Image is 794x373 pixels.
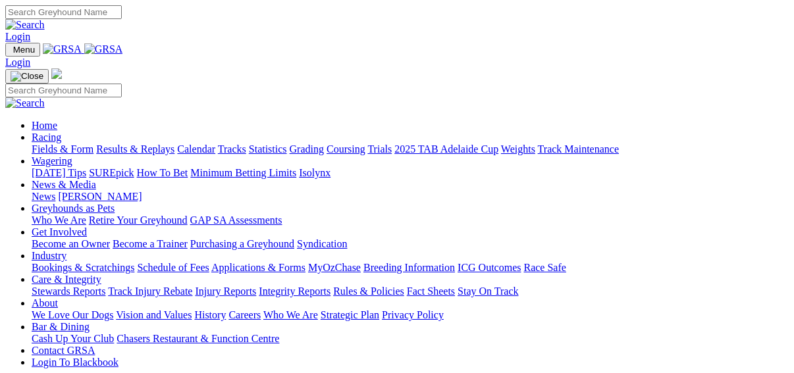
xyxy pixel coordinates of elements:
a: How To Bet [137,167,188,178]
a: Coursing [327,143,365,155]
a: Racing [32,132,61,143]
a: About [32,297,58,309]
a: Become an Owner [32,238,110,249]
a: Applications & Forms [211,262,305,273]
a: Integrity Reports [259,286,331,297]
a: Cash Up Your Club [32,333,114,344]
a: News & Media [32,179,96,190]
a: Login To Blackbook [32,357,119,368]
a: Login [5,31,30,42]
div: News & Media [32,191,789,203]
div: Get Involved [32,238,789,250]
div: Care & Integrity [32,286,789,297]
a: Strategic Plan [321,309,379,320]
a: We Love Our Dogs [32,309,113,320]
a: Race Safe [523,262,566,273]
a: [DATE] Tips [32,167,86,178]
div: Industry [32,262,789,274]
a: Track Injury Rebate [108,286,192,297]
input: Search [5,84,122,97]
a: Who We Are [32,214,86,226]
a: Retire Your Greyhound [89,214,188,226]
a: Stewards Reports [32,286,105,297]
img: Search [5,19,45,31]
a: GAP SA Assessments [190,214,282,226]
a: History [194,309,226,320]
button: Toggle navigation [5,43,40,57]
a: Become a Trainer [113,238,188,249]
span: Menu [13,45,35,55]
a: Results & Replays [96,143,174,155]
a: Industry [32,250,66,261]
a: Greyhounds as Pets [32,203,115,214]
a: News [32,191,55,202]
img: GRSA [43,43,82,55]
a: Bar & Dining [32,321,90,332]
a: Syndication [297,238,347,249]
a: ICG Outcomes [458,262,521,273]
a: Trials [367,143,392,155]
a: Privacy Policy [382,309,444,320]
a: Isolynx [299,167,331,178]
img: Search [5,97,45,109]
img: Close [11,71,43,82]
a: Chasers Restaurant & Function Centre [117,333,279,344]
a: Home [32,120,57,131]
button: Toggle navigation [5,69,49,84]
a: Weights [501,143,535,155]
a: Tracks [218,143,246,155]
a: Careers [228,309,261,320]
a: Schedule of Fees [137,262,209,273]
div: Greyhounds as Pets [32,214,789,226]
a: Contact GRSA [32,345,95,356]
a: Track Maintenance [538,143,619,155]
a: Fact Sheets [407,286,455,297]
a: [PERSON_NAME] [58,191,142,202]
a: 2025 TAB Adelaide Cup [394,143,498,155]
a: Breeding Information [363,262,455,273]
a: Login [5,57,30,68]
a: Grading [290,143,324,155]
img: logo-grsa-white.png [51,68,62,79]
input: Search [5,5,122,19]
a: Who We Are [263,309,318,320]
a: Statistics [249,143,287,155]
a: Get Involved [32,226,87,237]
a: Bookings & Scratchings [32,262,134,273]
a: Injury Reports [195,286,256,297]
div: Wagering [32,167,789,179]
a: SUREpick [89,167,134,178]
a: Fields & Form [32,143,93,155]
a: Minimum Betting Limits [190,167,296,178]
a: Wagering [32,155,72,166]
a: Calendar [177,143,215,155]
img: GRSA [84,43,123,55]
div: About [32,309,789,321]
a: MyOzChase [308,262,361,273]
a: Vision and Values [116,309,192,320]
div: Racing [32,143,789,155]
a: Rules & Policies [333,286,404,297]
a: Care & Integrity [32,274,101,285]
a: Purchasing a Greyhound [190,238,294,249]
div: Bar & Dining [32,333,789,345]
a: Stay On Track [458,286,518,297]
